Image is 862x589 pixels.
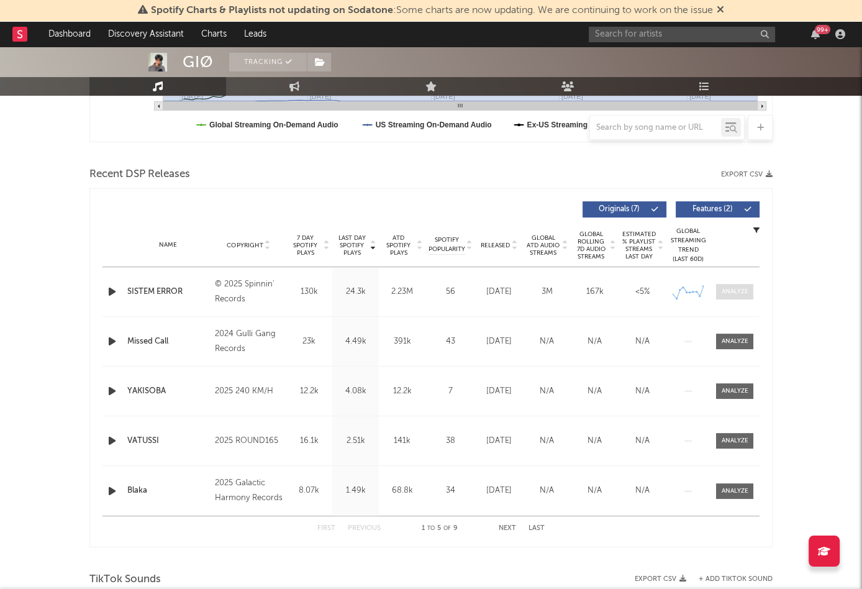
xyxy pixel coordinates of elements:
div: 167k [574,286,615,298]
a: Discovery Assistant [99,22,193,47]
div: 38 [429,435,472,447]
button: Next [499,525,516,532]
div: 4.08k [335,385,376,398]
a: Leads [235,22,275,47]
div: N/A [526,385,568,398]
button: Features(2) [676,201,760,217]
a: VATUSSI [127,435,209,447]
span: : Some charts are now updating. We are continuing to work on the issue [151,6,713,16]
button: 99+ [811,29,820,39]
div: [DATE] [478,435,520,447]
span: to [427,526,435,531]
button: Export CSV [721,171,773,178]
span: Estimated % Playlist Streams Last Day [622,231,656,260]
div: N/A [622,435,663,447]
div: [DATE] [478,385,520,398]
div: 16.1k [289,435,329,447]
div: 141k [382,435,422,447]
a: Dashboard [40,22,99,47]
div: 24.3k [335,286,376,298]
button: + Add TikTok Sound [699,576,773,583]
div: 2024 Gulli Gang Records [215,327,283,357]
div: 34 [429,485,472,497]
button: Originals(7) [583,201,666,217]
a: Blaka [127,485,209,497]
div: 7 [429,385,472,398]
div: N/A [574,336,615,348]
a: YAKISOBA [127,385,209,398]
div: 56 [429,286,472,298]
span: Recent DSP Releases [89,167,190,182]
span: Global Rolling 7D Audio Streams [574,231,608,260]
div: 23k [289,336,329,348]
input: Search by song name or URL [590,123,721,133]
div: 2025 ROUND165 [215,434,283,449]
div: 99 + [815,25,830,34]
span: Spotify Charts & Playlists not updating on Sodatone [151,6,393,16]
div: 12.2k [289,385,329,398]
span: Spotify Popularity [429,235,465,254]
div: 391k [382,336,422,348]
div: N/A [526,485,568,497]
button: First [317,525,335,532]
span: Global ATD Audio Streams [526,234,560,257]
div: N/A [622,485,663,497]
div: N/A [574,435,615,447]
div: 1.49k [335,485,376,497]
span: Last Day Spotify Plays [335,234,368,257]
div: 68.8k [382,485,422,497]
span: Features ( 2 ) [684,206,741,213]
div: [DATE] [478,286,520,298]
div: 2025 240 KM/H [215,384,283,399]
div: N/A [622,385,663,398]
div: 43 [429,336,472,348]
div: 4.49k [335,336,376,348]
a: Missed Call [127,336,209,348]
div: © 2025 Spinnin' Records [215,277,283,307]
div: N/A [574,485,615,497]
span: TikTok Sounds [89,572,161,587]
button: Export CSV [635,575,686,583]
div: Name [127,240,209,250]
div: GIØ [183,53,214,71]
div: 130k [289,286,329,298]
div: N/A [526,336,568,348]
span: 7 Day Spotify Plays [289,234,322,257]
div: [DATE] [478,485,520,497]
input: Search for artists [589,27,775,42]
span: Dismiss [717,6,724,16]
div: N/A [526,435,568,447]
div: N/A [574,385,615,398]
div: 12.2k [382,385,422,398]
div: 2.51k [335,435,376,447]
div: 2.23M [382,286,422,298]
span: Originals ( 7 ) [591,206,648,213]
button: Previous [348,525,381,532]
button: Last [529,525,545,532]
div: 8.07k [289,485,329,497]
a: Charts [193,22,235,47]
div: Global Streaming Trend (Last 60D) [669,227,707,264]
div: 1 5 9 [406,521,474,536]
a: SISTEM ERROR [127,286,209,298]
span: Copyright [227,242,263,249]
div: N/A [622,336,663,348]
div: [DATE] [478,336,520,348]
span: of [443,526,451,531]
span: ATD Spotify Plays [382,234,415,257]
button: + Add TikTok Sound [686,576,773,583]
button: Tracking [229,53,307,71]
div: 3M [526,286,568,298]
div: <5% [622,286,663,298]
span: Released [481,242,510,249]
div: 2025 Galactic Harmony Records [215,476,283,506]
